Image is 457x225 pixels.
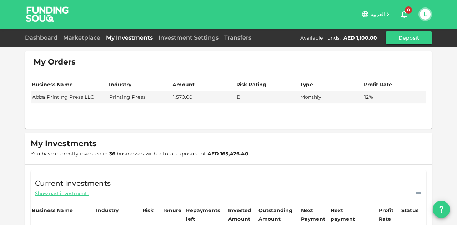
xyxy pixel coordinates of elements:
button: Deposit [386,31,432,44]
td: Abba Printing Press LLC [31,91,108,103]
strong: 36 [109,150,115,157]
div: Industry [96,206,119,215]
div: Available Funds : [300,34,341,41]
a: Investment Settings [156,34,221,41]
td: Printing Press [108,91,171,103]
span: العربية [371,11,385,17]
div: Industry [109,80,131,89]
strong: AED 165,426.40 [207,150,248,157]
div: Status [401,206,419,215]
div: Profit Rate [379,206,399,223]
span: Current Investments [35,178,111,189]
td: B [235,91,299,103]
div: Tenure [162,206,181,215]
div: Type [300,80,314,89]
button: 0 [397,7,411,21]
td: 12% [363,91,427,103]
div: Business Name [32,206,73,215]
div: Risk Rating [236,80,267,89]
div: Invested Amount [228,206,256,223]
div: Risk [142,206,157,215]
span: My Investments [31,139,97,149]
button: question [433,201,450,218]
div: Amount [172,80,195,89]
span: You have currently invested in businesses with a total exposure of [31,150,248,157]
td: Monthly [299,91,362,103]
div: Next Payment [301,206,328,223]
div: Profit Rate [364,80,392,89]
div: Repayments left [186,206,222,223]
button: L [420,9,431,20]
td: 1,570.00 [171,91,235,103]
div: AED 1,100.00 [343,34,377,41]
div: Outstanding Amount [258,206,294,223]
a: Marketplace [60,34,103,41]
span: My Orders [34,57,76,67]
span: Show past investments [35,190,89,197]
a: Dashboard [25,34,60,41]
a: My Investments [103,34,156,41]
span: 0 [405,6,412,14]
a: Transfers [221,34,254,41]
div: Business Name [32,80,73,89]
